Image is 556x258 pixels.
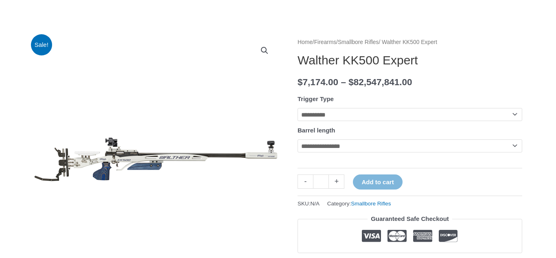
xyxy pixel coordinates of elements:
[298,95,334,102] label: Trigger Type
[298,174,313,189] a: -
[314,39,336,45] a: Firearms
[298,198,320,209] span: SKU:
[311,201,320,207] span: N/A
[257,43,272,58] a: View full-screen image gallery
[298,77,338,87] bdi: 7,174.00
[327,198,391,209] span: Category:
[31,34,53,56] span: Sale!
[348,77,412,87] bdi: 82,547,841.00
[368,213,452,225] legend: Guaranteed Safe Checkout
[338,39,379,45] a: Smallbore Rifles
[298,39,313,45] a: Home
[353,174,402,190] button: Add to cart
[341,77,346,87] span: –
[348,77,354,87] span: $
[298,53,522,68] h1: Walther KK500 Expert
[313,174,329,189] input: Product quantity
[298,77,303,87] span: $
[329,174,344,189] a: +
[298,37,522,48] nav: Breadcrumb
[298,127,335,134] label: Barrel length
[351,201,391,207] a: Smallbore Rifles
